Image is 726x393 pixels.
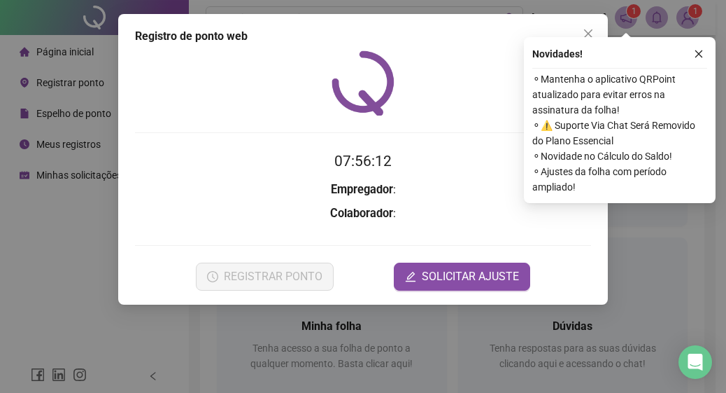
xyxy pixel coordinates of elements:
[532,71,707,118] span: ⚬ Mantenha o aplicativo QRPoint atualizado para evitar erros na assinatura da folha!
[532,149,707,164] span: ⚬ Novidade no Cálculo do Saldo!
[330,207,393,220] strong: Colaborador
[135,181,591,199] h3: :
[678,345,712,379] div: Open Intercom Messenger
[532,46,583,62] span: Novidades !
[135,28,591,45] div: Registro de ponto web
[334,153,392,170] time: 07:56:12
[577,22,599,45] button: Close
[394,263,530,291] button: editSOLICITAR AJUSTE
[135,205,591,223] h3: :
[405,271,416,282] span: edit
[694,49,704,59] span: close
[583,28,594,39] span: close
[331,183,393,196] strong: Empregador
[332,50,394,116] img: QRPoint
[532,164,707,195] span: ⚬ Ajustes da folha com período ampliado!
[196,263,334,291] button: REGISTRAR PONTO
[422,268,519,285] span: SOLICITAR AJUSTE
[532,118,707,149] span: ⚬ ⚠️ Suporte Via Chat Será Removido do Plano Essencial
